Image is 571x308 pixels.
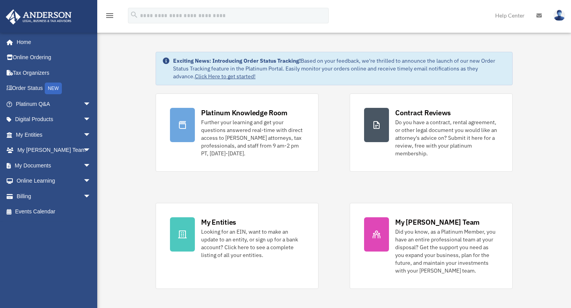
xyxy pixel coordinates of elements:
[5,143,103,158] a: My [PERSON_NAME] Teamarrow_drop_down
[201,108,287,118] div: Platinum Knowledge Room
[156,93,319,172] a: Platinum Knowledge Room Further your learning and get your questions answered real-time with dire...
[105,11,114,20] i: menu
[5,50,103,65] a: Online Ordering
[173,57,506,80] div: Based on your feedback, we're thrilled to announce the launch of our new Order Status Tracking fe...
[5,112,103,127] a: Digital Productsarrow_drop_down
[83,188,99,204] span: arrow_drop_down
[553,10,565,21] img: User Pic
[395,118,498,157] div: Do you have a contract, rental agreement, or other legal document you would like an attorney's ad...
[195,73,256,80] a: Click Here to get started!
[5,81,103,97] a: Order StatusNEW
[201,118,304,157] div: Further your learning and get your questions answered real-time with direct access to [PERSON_NAM...
[5,65,103,81] a: Tax Organizers
[45,83,62,94] div: NEW
[83,143,99,158] span: arrow_drop_down
[350,93,513,172] a: Contract Reviews Do you have a contract, rental agreement, or other legal document you would like...
[4,9,74,25] img: Anderson Advisors Platinum Portal
[156,203,319,289] a: My Entities Looking for an EIN, want to make an update to an entity, or sign up for a bank accoun...
[5,127,103,143] a: My Entitiesarrow_drop_down
[5,204,103,220] a: Events Calendar
[395,108,451,118] div: Contract Reviews
[83,173,99,189] span: arrow_drop_down
[5,96,103,112] a: Platinum Q&Aarrow_drop_down
[83,112,99,128] span: arrow_drop_down
[173,57,301,64] strong: Exciting News: Introducing Order Status Tracking!
[130,11,138,19] i: search
[350,203,513,289] a: My [PERSON_NAME] Team Did you know, as a Platinum Member, you have an entire professional team at...
[5,34,99,50] a: Home
[83,96,99,112] span: arrow_drop_down
[5,188,103,204] a: Billingarrow_drop_down
[105,14,114,20] a: menu
[5,173,103,189] a: Online Learningarrow_drop_down
[5,158,103,173] a: My Documentsarrow_drop_down
[201,228,304,259] div: Looking for an EIN, want to make an update to an entity, or sign up for a bank account? Click her...
[83,127,99,143] span: arrow_drop_down
[83,158,99,174] span: arrow_drop_down
[395,217,480,227] div: My [PERSON_NAME] Team
[395,228,498,275] div: Did you know, as a Platinum Member, you have an entire professional team at your disposal? Get th...
[201,217,236,227] div: My Entities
